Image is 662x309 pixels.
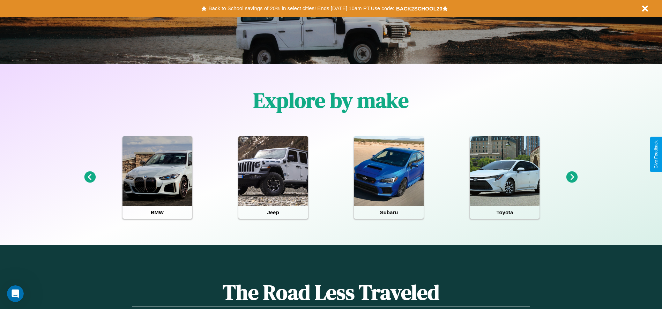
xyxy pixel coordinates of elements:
[354,206,424,219] h4: Subaru
[238,206,308,219] h4: Jeep
[132,278,529,307] h1: The Road Less Traveled
[207,3,396,13] button: Back to School savings of 20% in select cities! Ends [DATE] 10am PT.Use code:
[253,86,409,115] h1: Explore by make
[396,6,442,11] b: BACK2SCHOOL20
[470,206,540,219] h4: Toyota
[7,285,24,302] iframe: Intercom live chat
[122,206,192,219] h4: BMW
[654,140,659,169] div: Give Feedback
